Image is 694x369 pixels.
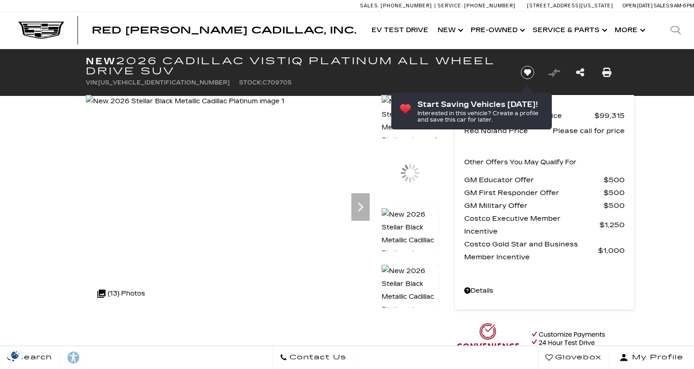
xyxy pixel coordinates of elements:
[92,26,356,35] a: Red [PERSON_NAME] Cadillac, Inc.
[464,156,577,169] p: Other Offers You May Qualify For
[360,3,434,8] a: Sales: [PHONE_NUMBER]
[287,351,346,364] span: Contact Us
[86,56,116,67] strong: New
[464,173,604,186] span: GM Educator Offer
[367,12,433,49] a: EV Test Drive
[262,79,292,86] span: C709705
[14,351,52,364] span: Search
[464,109,625,122] a: MSRP - Total Vehicle Price $99,315
[239,79,262,86] span: Stock:
[86,95,284,108] img: New 2026 Stellar Black Metallic Cadillac Platinum image 1
[527,3,613,9] a: [STREET_ADDRESS][US_STATE]
[610,12,648,49] button: More
[464,285,625,297] a: Details
[604,186,625,199] span: $500
[538,346,609,369] a: Glovebox
[464,186,625,199] a: GM First Responder Offer $500
[381,3,432,9] span: [PHONE_NUMBER]
[604,199,625,212] span: $500
[381,95,439,147] img: New 2026 Stellar Black Metallic Cadillac Platinum image 1
[547,66,561,79] button: Vehicle Added To Compare List
[360,3,379,9] span: Sales:
[553,124,625,137] span: Please call for price
[604,173,625,186] span: $500
[609,346,694,369] button: Open user profile menu
[464,199,625,212] a: GM Military Offer $500
[576,66,584,79] a: Share this New 2026 Cadillac VISTIQ Platinum All Wheel Drive SUV
[553,351,601,364] span: Glovebox
[434,3,518,8] a: Service: [PHONE_NUMBER]
[464,212,625,238] a: Costco Executive Member Incentive $1,250
[598,244,625,257] span: $1,000
[86,56,505,76] h1: 2026 Cadillac VISTIQ Platinum All Wheel Drive SUV
[517,65,538,80] button: Save vehicle
[464,238,598,263] span: Costco Gold Star and Business Member Incentive
[438,3,463,9] span: Service:
[92,25,356,36] span: Red [PERSON_NAME] Cadillac, Inc.
[464,124,625,137] a: Red Noland Price Please call for price
[654,3,670,9] span: Sales:
[464,238,625,263] a: Costco Gold Star and Business Member Incentive $1,000
[622,3,653,9] span: Open [DATE]
[464,124,553,137] span: Red Noland Price
[466,12,528,49] a: Pre-Owned
[5,350,26,360] img: Opt-Out Icon
[594,109,625,122] span: $99,315
[272,346,354,369] a: Contact Us
[600,218,625,231] span: $1,250
[98,79,230,86] span: [US_VEHICLE_IDENTIFICATION_NUMBER]
[5,350,26,360] section: Click to Open Cookie Consent Modal
[86,79,98,86] span: VIN:
[464,3,516,9] span: [PHONE_NUMBER]
[670,3,694,9] span: 9 AM-6 PM
[528,12,610,49] a: Service & Parts
[602,66,611,79] a: Print this New 2026 Cadillac VISTIQ Platinum All Wheel Drive SUV
[381,208,439,273] img: New 2026 Stellar Black Metallic Cadillac Platinum image 3
[351,193,370,221] div: Next
[464,173,625,186] a: GM Educator Offer $500
[433,12,466,49] a: New
[464,109,594,122] span: MSRP - Total Vehicle Price
[464,199,604,212] span: GM Military Offer
[464,186,604,199] span: GM First Responder Offer
[93,283,150,305] div: (13) Photos
[381,264,439,330] img: New 2026 Stellar Black Metallic Cadillac Platinum image 4
[628,351,683,364] span: My Profile
[18,22,64,39] img: Cadillac Dark Logo with Cadillac White Text
[464,212,600,238] span: Costco Executive Member Incentive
